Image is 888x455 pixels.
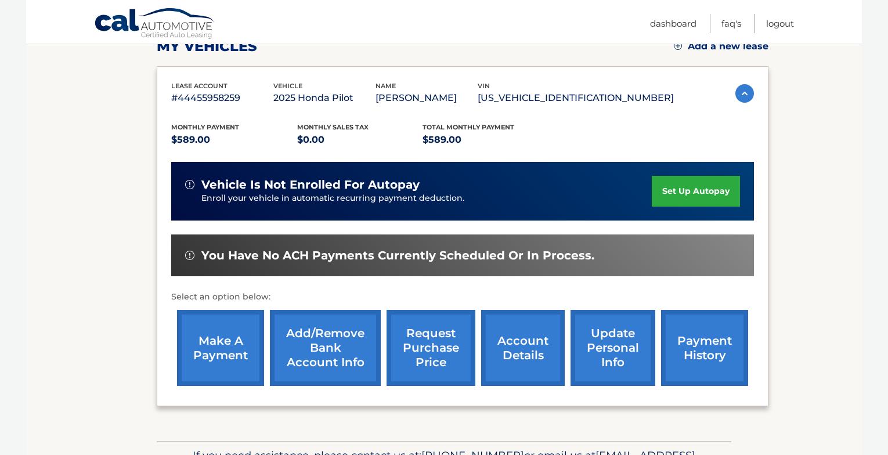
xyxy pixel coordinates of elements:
a: set up autopay [652,176,740,207]
a: Add/Remove bank account info [270,310,381,386]
p: 2025 Honda Pilot [273,90,376,106]
p: $589.00 [423,132,548,148]
a: payment history [661,310,748,386]
span: Monthly sales Tax [297,123,369,131]
img: alert-white.svg [185,251,194,260]
a: Logout [766,14,794,33]
p: $0.00 [297,132,423,148]
span: lease account [171,82,228,90]
p: [US_VEHICLE_IDENTIFICATION_NUMBER] [478,90,674,106]
img: accordion-active.svg [735,84,754,103]
a: request purchase price [387,310,475,386]
span: vin [478,82,490,90]
img: alert-white.svg [185,180,194,189]
p: #44455958259 [171,90,273,106]
span: Total Monthly Payment [423,123,514,131]
img: add.svg [674,42,682,50]
span: vehicle [273,82,302,90]
a: Cal Automotive [94,8,216,41]
p: [PERSON_NAME] [376,90,478,106]
h2: my vehicles [157,38,257,55]
p: Select an option below: [171,290,754,304]
a: Add a new lease [674,41,768,52]
span: vehicle is not enrolled for autopay [201,178,420,192]
p: Enroll your vehicle in automatic recurring payment deduction. [201,192,652,205]
a: make a payment [177,310,264,386]
span: Monthly Payment [171,123,239,131]
span: You have no ACH payments currently scheduled or in process. [201,248,594,263]
a: update personal info [571,310,655,386]
a: account details [481,310,565,386]
a: Dashboard [650,14,696,33]
p: $589.00 [171,132,297,148]
span: name [376,82,396,90]
a: FAQ's [721,14,741,33]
